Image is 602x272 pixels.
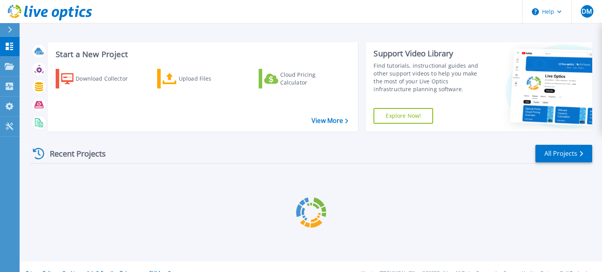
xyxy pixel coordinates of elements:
div: Cloud Pricing Calculator [280,71,343,86]
span: DM [582,8,592,14]
div: Find tutorials, instructional guides and other support videos to help you make the most of your L... [374,62,487,93]
div: Download Collector [76,71,138,86]
a: Cloud Pricing Calculator [259,69,346,88]
h3: Start a New Project [56,50,348,59]
a: Download Collector [56,69,143,88]
a: Upload Files [157,69,245,88]
a: View More [312,117,348,124]
div: Upload Files [179,71,241,86]
a: Explore Now! [374,108,433,124]
div: Recent Projects [30,144,116,163]
a: All Projects [535,145,592,162]
div: Support Video Library [374,49,487,59]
